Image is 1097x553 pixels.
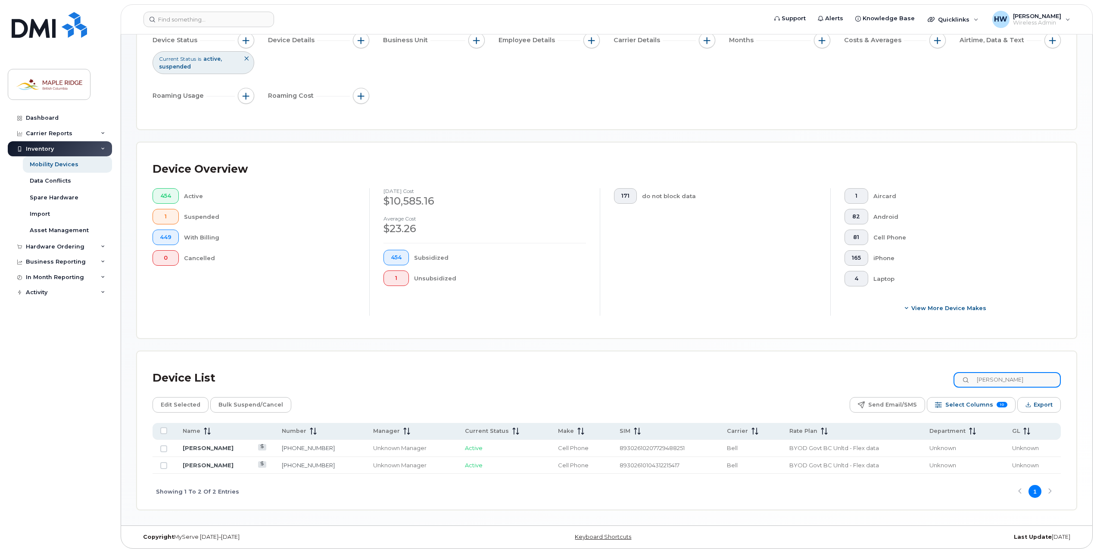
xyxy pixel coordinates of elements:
span: Roaming Usage [153,91,206,100]
a: Knowledge Base [849,10,921,27]
div: [DATE] [764,534,1077,541]
span: Make [558,427,574,435]
span: Months [729,36,756,45]
a: [PERSON_NAME] [183,462,234,469]
span: 165 [852,255,861,261]
div: iPhone [873,250,1047,266]
div: Laptop [873,271,1047,286]
a: Alerts [812,10,849,27]
h4: [DATE] cost [383,188,586,194]
button: Send Email/SMS [850,397,925,413]
a: View Last Bill [258,461,266,468]
span: active [203,56,222,62]
span: 1 [852,193,861,199]
div: With Billing [184,230,356,245]
span: 454 [160,193,171,199]
span: Current Status [159,55,196,62]
span: Device Details [268,36,317,45]
button: 81 [845,230,868,245]
span: Employee Details [499,36,558,45]
span: Business Unit [383,36,430,45]
strong: Copyright [143,534,174,540]
span: 454 [391,254,402,261]
span: 89302610104312215417 [620,462,679,469]
div: Unknown Manager [373,461,449,469]
span: Cell Phone [558,444,589,451]
span: Device Status [153,36,200,45]
div: Unsubsidized [414,270,586,286]
span: 1 [160,213,171,220]
a: Support [768,10,812,27]
button: 1 [845,188,868,204]
div: Cell Phone [873,230,1047,245]
button: 171 [614,188,637,204]
span: is [198,55,201,62]
span: 171 [621,193,630,199]
span: SIM [620,427,630,435]
div: Cancelled [184,250,356,266]
span: Department [929,427,966,435]
div: Device List [153,367,215,389]
span: GL [1012,427,1020,435]
span: Wireless Admin [1013,19,1061,26]
span: Unknown [929,462,956,469]
span: Airtime, Data & Text [960,36,1027,45]
span: Bell [727,444,738,451]
span: Bell [727,462,738,469]
div: $10,585.16 [383,194,586,208]
input: Find something... [143,12,274,27]
span: Knowledge Base [863,14,915,23]
span: Active [465,444,483,451]
div: Unknown Manager [373,444,449,452]
div: Android [873,209,1047,224]
div: Device Overview [153,158,248,180]
button: 1 [383,270,409,286]
button: Select Columns 10 [927,397,1016,413]
button: 454 [383,250,409,265]
span: Support [782,14,806,23]
span: 81 [852,234,861,241]
button: Bulk Suspend/Cancel [210,397,291,413]
span: Edit Selected [161,398,200,411]
span: Current Status [465,427,509,435]
div: Quicklinks [922,11,985,28]
a: [PHONE_NUMBER] [282,444,335,451]
div: Aircard [873,188,1047,204]
div: do not block data [642,188,817,204]
span: Unknown [1012,462,1039,469]
strong: Last Update [1014,534,1052,540]
span: Showing 1 To 2 Of 2 Entries [156,485,239,498]
span: Unknown [929,444,956,451]
span: 1 [391,275,402,282]
span: Cell Phone [558,462,589,469]
span: 10 [997,402,1007,407]
button: 0 [153,250,179,266]
span: suspended [159,63,191,70]
span: Name [183,427,200,435]
h4: Average cost [383,216,586,221]
button: View More Device Makes [845,300,1047,316]
span: View More Device Makes [911,304,986,312]
span: Manager [373,427,400,435]
div: Active [184,188,356,204]
button: Edit Selected [153,397,209,413]
span: Select Columns [945,398,993,411]
span: 449 [160,234,171,241]
div: Subsidized [414,250,586,265]
span: Export [1034,398,1053,411]
span: BYOD Govt BC Unltd - Flex data [789,462,879,469]
span: Carrier Details [614,36,663,45]
button: 1 [153,209,179,224]
span: BYOD Govt BC Unltd - Flex data [789,444,879,451]
span: Send Email/SMS [868,398,917,411]
span: 89302610207729488251 [620,444,685,451]
span: Quicklinks [938,16,969,23]
span: Alerts [825,14,843,23]
button: Page 1 [1028,485,1041,498]
span: Unknown [1012,444,1039,451]
button: 165 [845,250,868,266]
a: Keyboard Shortcuts [575,534,631,540]
span: Number [282,427,306,435]
span: Rate Plan [789,427,817,435]
button: Export [1017,397,1061,413]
